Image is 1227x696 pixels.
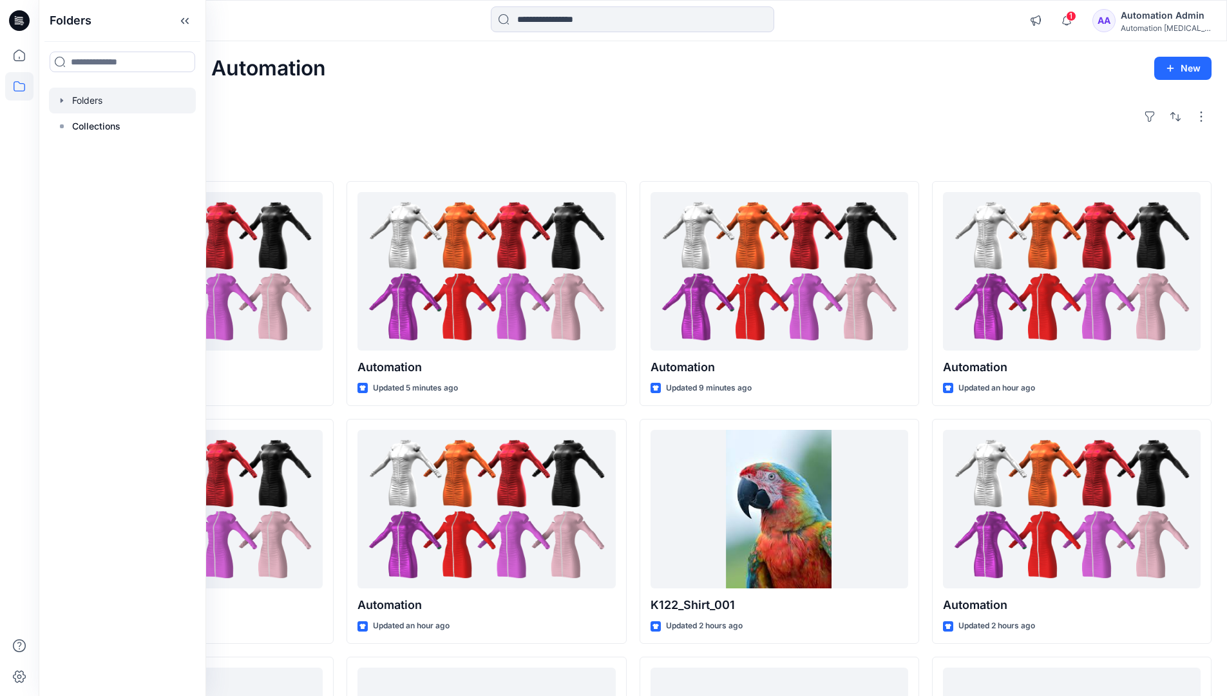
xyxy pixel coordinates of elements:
button: New [1154,57,1212,80]
p: Updated 2 hours ago [666,619,743,633]
p: Updated an hour ago [373,619,450,633]
p: Updated 2 hours ago [958,619,1035,633]
p: Automation [357,358,615,376]
div: AA [1092,9,1116,32]
p: Updated 5 minutes ago [373,382,458,395]
a: Automation [357,192,615,351]
a: Automation [943,192,1201,351]
div: Automation [MEDICAL_DATA]... [1121,23,1211,33]
a: Automation [357,430,615,589]
div: Automation Admin [1121,8,1211,23]
p: Updated 9 minutes ago [666,382,752,395]
p: Updated an hour ago [958,382,1035,395]
a: Automation [651,192,908,351]
a: Automation [943,430,1201,589]
span: 1 [1066,11,1076,21]
p: Automation [651,358,908,376]
h4: Styles [54,153,1212,168]
p: Collections [72,119,120,134]
p: Automation [357,596,615,614]
a: K122_Shirt_001 [651,430,908,589]
p: K122_Shirt_001 [651,596,908,614]
p: Automation [943,358,1201,376]
p: Automation [943,596,1201,614]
